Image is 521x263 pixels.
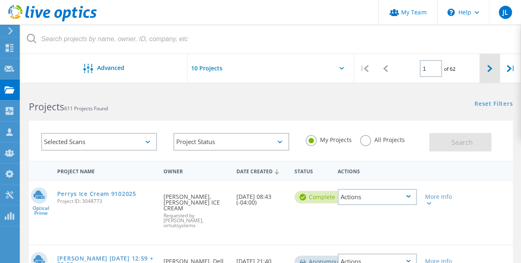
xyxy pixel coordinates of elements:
[97,65,124,71] span: Advanced
[232,181,290,214] div: [DATE] 08:43 (-04:00)
[444,65,456,72] span: of 62
[429,133,491,151] button: Search
[164,213,228,228] span: Requested by [PERSON_NAME], virtuitsystems
[64,105,108,112] span: 611 Projects Found
[159,181,232,236] div: [PERSON_NAME], [PERSON_NAME] ICE CREAM
[306,135,352,143] label: My Projects
[474,101,513,108] a: Reset Filters
[290,163,334,178] div: Status
[57,199,156,204] span: Project ID: 3048773
[8,17,97,23] a: Live Optics Dashboard
[294,191,343,203] div: Complete
[447,9,455,16] svg: \n
[500,54,521,83] div: |
[29,100,64,113] b: Projects
[232,163,290,179] div: Date Created
[502,9,508,16] span: JL
[57,191,136,197] a: Perrys Ice Cream 9102025
[41,133,157,151] div: Selected Scans
[29,206,53,216] span: Optical Prime
[53,163,160,178] div: Project Name
[425,194,456,205] div: More Info
[354,54,375,83] div: |
[338,189,417,205] div: Actions
[451,138,473,147] span: Search
[334,163,421,178] div: Actions
[173,133,289,151] div: Project Status
[159,163,232,178] div: Owner
[360,135,405,143] label: All Projects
